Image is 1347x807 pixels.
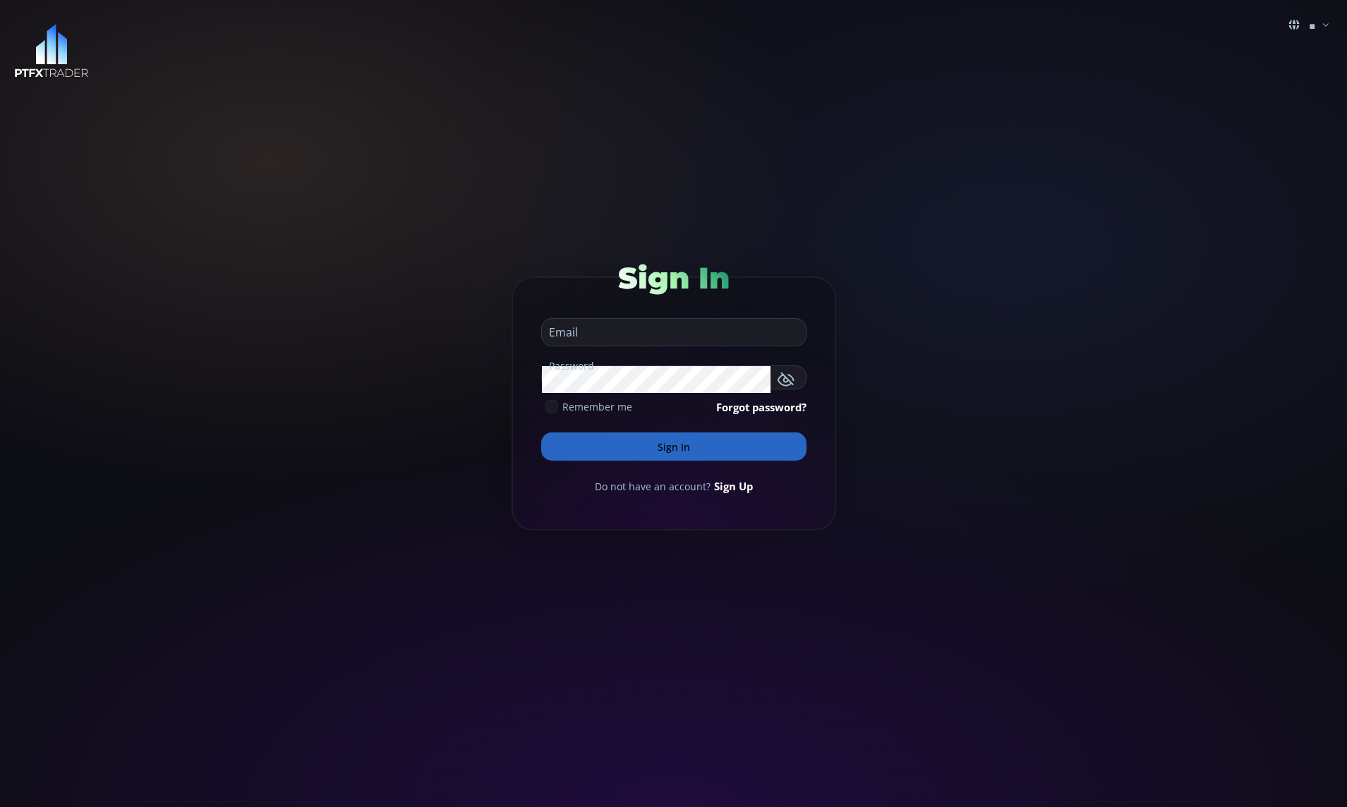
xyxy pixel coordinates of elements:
span: Remember me [562,399,632,414]
span: Sign In [618,260,730,296]
button: Sign In [541,432,807,461]
img: LOGO [14,24,89,78]
a: Forgot password? [716,399,807,415]
div: Do not have an account? [541,478,807,494]
a: Sign Up [714,478,753,494]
